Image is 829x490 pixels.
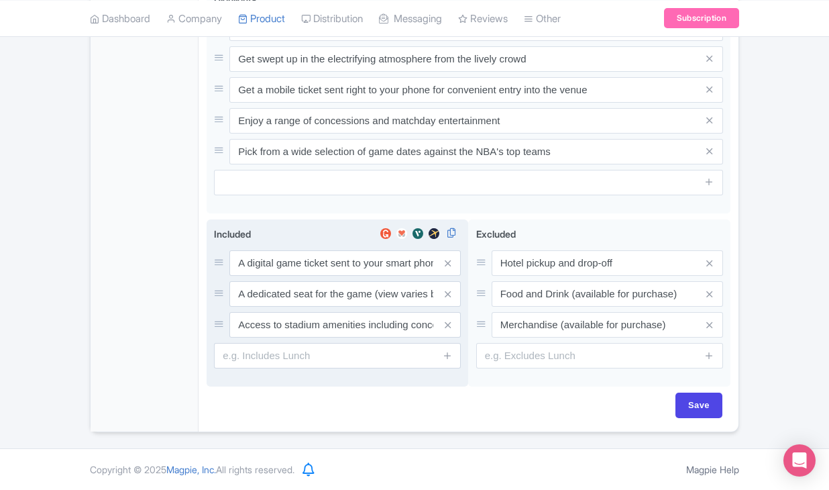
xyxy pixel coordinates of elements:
span: Magpie, Inc. [166,464,216,475]
img: expedia-review-widget-01-6a8748bc8b83530f19f0577495396935.svg [426,227,442,240]
a: Subscription [664,8,739,28]
img: getyourguide-review-widget-01-c9ff127aecadc9be5c96765474840e58.svg [378,227,394,240]
input: Save [675,393,722,418]
span: Excluded [476,228,516,240]
input: e.g. Excludes Lunch [476,343,723,369]
div: Copyright © 2025 All rights reserved. [82,462,302,477]
a: Magpie Help [686,464,739,475]
div: Open Intercom Messenger [783,444,816,477]
input: e.g. Includes Lunch [214,343,461,369]
span: Included [214,228,251,240]
img: musement-review-widget-01-cdcb82dea4530aa52f361e0f447f8f5f.svg [394,227,410,240]
img: viator-review-widget-01-363d65f17b203e82e80c83508294f9cc.svg [410,227,426,240]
